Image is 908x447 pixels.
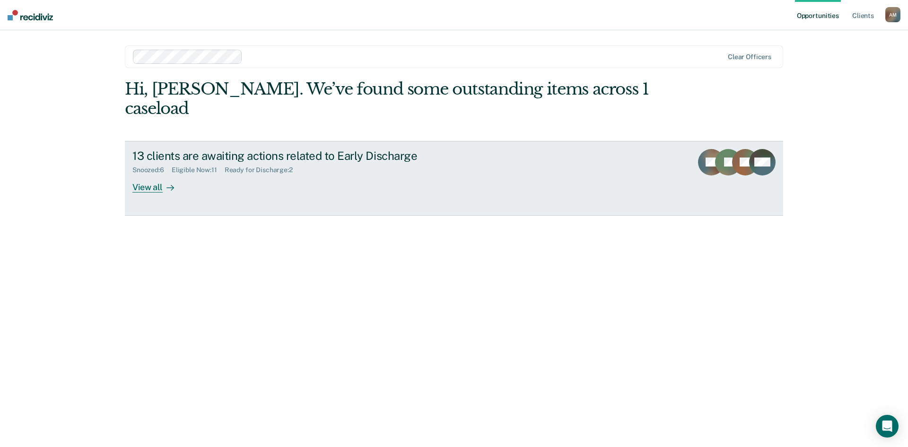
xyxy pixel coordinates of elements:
[885,7,900,22] button: AM
[728,53,771,61] div: Clear officers
[876,415,899,438] div: Open Intercom Messenger
[132,174,185,193] div: View all
[132,149,464,163] div: 13 clients are awaiting actions related to Early Discharge
[8,10,53,20] img: Recidiviz
[885,7,900,22] div: A M
[172,166,225,174] div: Eligible Now : 11
[225,166,300,174] div: Ready for Discharge : 2
[132,166,172,174] div: Snoozed : 6
[125,141,783,216] a: 13 clients are awaiting actions related to Early DischargeSnoozed:6Eligible Now:11Ready for Disch...
[125,79,652,118] div: Hi, [PERSON_NAME]. We’ve found some outstanding items across 1 caseload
